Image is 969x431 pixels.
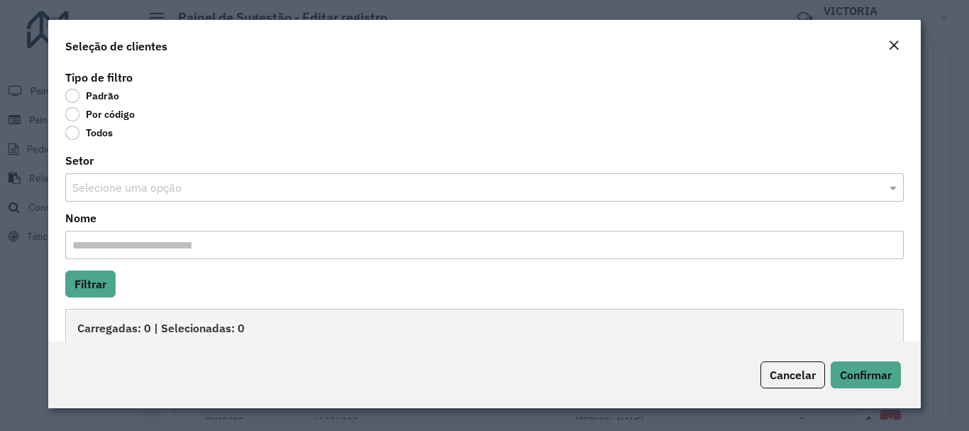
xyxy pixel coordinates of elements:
h4: Seleção de clientes [65,38,167,55]
span: Confirmar [840,368,892,382]
label: Setor [65,152,94,169]
div: Carregadas: 0 | Selecionadas: 0 [65,309,903,346]
button: Cancelar [760,361,825,388]
label: Por código [65,107,135,121]
label: Padrão [65,89,119,103]
button: Confirmar [831,361,901,388]
span: Cancelar [770,368,816,382]
em: Fechar [888,40,899,51]
label: Nome [65,209,96,227]
label: Tipo de filtro [65,69,133,86]
button: Filtrar [65,271,116,298]
label: Todos [65,126,113,140]
button: Close [884,37,904,55]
